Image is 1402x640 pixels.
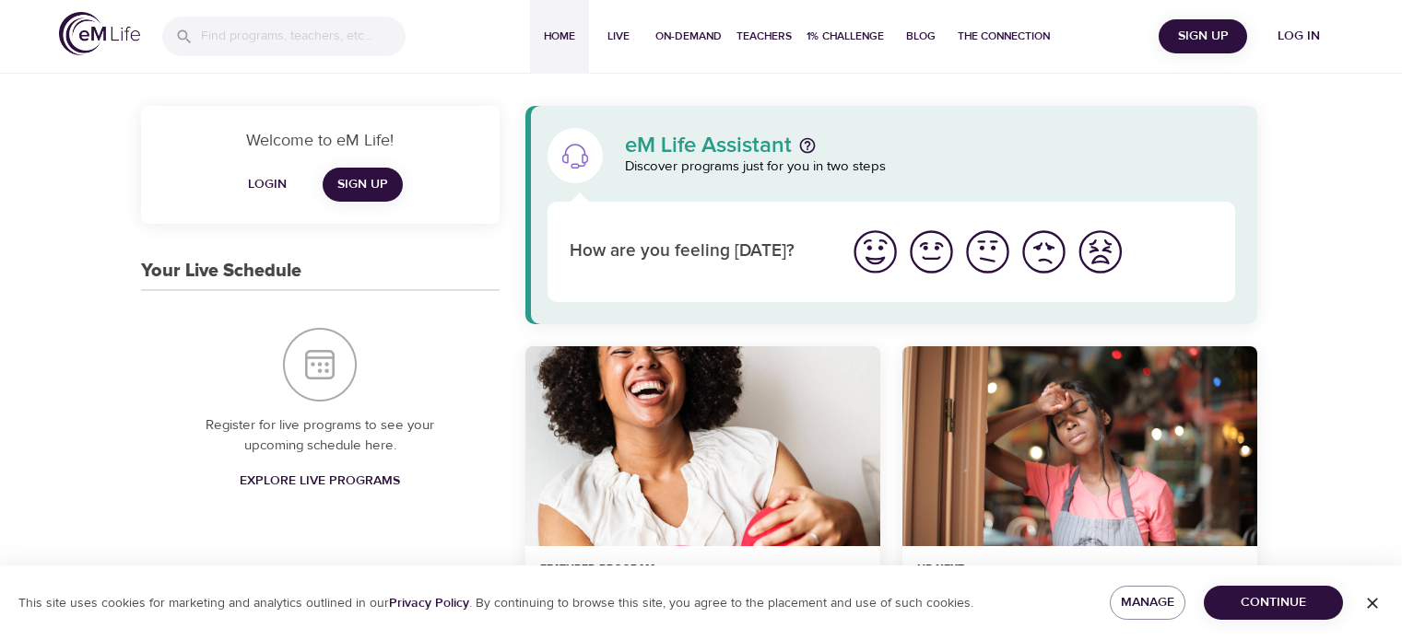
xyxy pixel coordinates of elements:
p: Welcome to eM Life! [163,128,477,153]
p: Featured Program [540,561,866,577]
span: 1% Challenge [807,27,884,46]
button: Login [238,168,297,202]
input: Find programs, teachers, etc... [201,17,406,56]
span: Teachers [736,27,792,46]
span: Home [537,27,582,46]
span: Sign Up [1166,25,1240,48]
a: Explore Live Programs [232,464,407,498]
button: I'm feeling good [903,224,960,280]
img: good [906,227,957,277]
p: Discover programs just for you in two steps [625,157,1236,178]
span: Blog [899,27,943,46]
img: worst [1075,227,1125,277]
p: Register for live programs to see your upcoming schedule here. [178,415,463,457]
button: Manage [1110,586,1186,620]
h3: Your Live Schedule [141,261,301,282]
span: On-Demand [655,27,722,46]
img: Your Live Schedule [283,328,357,401]
span: Login [245,173,289,196]
a: Privacy Policy [389,595,469,611]
button: Continue [1204,586,1343,620]
img: bad [1019,227,1069,277]
img: ok [962,227,1013,277]
span: Live [596,27,641,46]
button: I'm feeling ok [960,224,1016,280]
span: The Connection [958,27,1050,46]
button: I'm feeling great [847,224,903,280]
span: Sign Up [337,173,388,196]
button: Sign Up [1159,19,1247,53]
img: eM Life Assistant [560,141,590,170]
button: I'm feeling worst [1072,224,1128,280]
img: logo [59,12,140,55]
span: Continue [1219,591,1328,614]
button: Log in [1255,19,1343,53]
p: Up Next [917,561,1132,577]
button: 7 Days of Happiness [525,346,880,546]
img: great [850,227,901,277]
span: Explore Live Programs [240,470,400,493]
button: I'm feeling bad [1016,224,1072,280]
p: eM Life Assistant [625,134,792,157]
button: Mindful Daily [902,346,1257,546]
a: Sign Up [323,168,403,202]
span: Log in [1262,25,1336,48]
span: Manage [1125,591,1172,614]
p: How are you feeling [DATE]? [570,239,825,265]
